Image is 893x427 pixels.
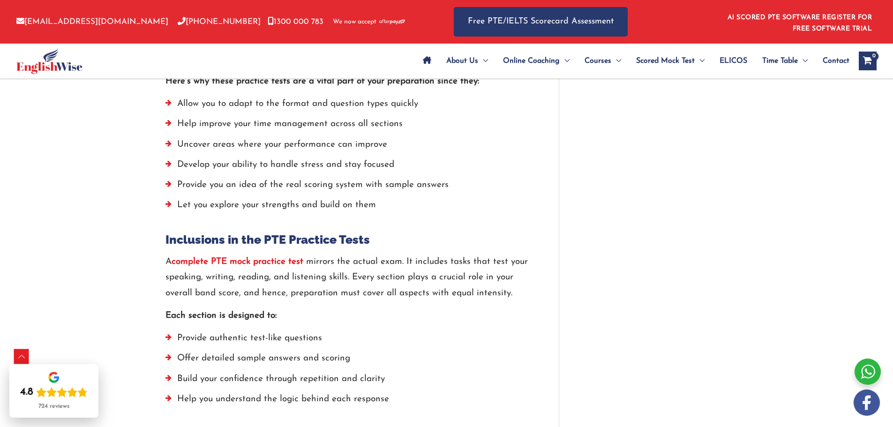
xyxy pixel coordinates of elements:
[165,254,531,301] p: A mirrors the actual exam. It includes tasks that test your speaking, writing, reading, and liste...
[38,403,69,410] div: 724 reviews
[16,18,168,26] a: [EMAIL_ADDRESS][DOMAIN_NAME]
[172,257,306,266] a: complete PTE mock practice test
[165,371,531,391] li: Build your confidence through repetition and clarity
[560,45,570,77] span: Menu Toggle
[165,351,531,371] li: Offer detailed sample answers and scoring
[20,386,88,399] div: Rating: 4.8 out of 5
[333,17,376,27] span: We now accept
[712,45,755,77] a: ELICOS
[854,390,880,416] img: white-facebook.png
[165,330,531,351] li: Provide authentic test-like questions
[165,391,531,412] li: Help you understand the logic behind each response
[478,45,488,77] span: Menu Toggle
[629,45,712,77] a: Scored Mock TestMenu Toggle
[859,52,877,70] a: View Shopping Cart, empty
[577,45,629,77] a: CoursesMenu Toggle
[454,7,628,37] a: Free PTE/IELTS Scorecard Assessment
[636,45,695,77] span: Scored Mock Test
[728,14,872,32] a: AI SCORED PTE SOFTWARE REGISTER FOR FREE SOFTWARE TRIAL
[755,45,815,77] a: Time TableMenu Toggle
[165,77,479,86] strong: Here’s why these practice tests are a vital part of your preparation since they:
[722,7,877,37] aside: Header Widget 1
[495,45,577,77] a: Online CoachingMenu Toggle
[585,45,611,77] span: Courses
[165,96,531,116] li: Allow you to adapt to the format and question types quickly
[503,45,560,77] span: Online Coaching
[172,257,303,266] strong: complete PTE mock practice test
[165,116,531,136] li: Help improve your time management across all sections
[379,19,405,24] img: Afterpay-Logo
[762,45,798,77] span: Time Table
[165,157,531,177] li: Develop your ability to handle stress and stay focused
[415,45,849,77] nav: Site Navigation: Main Menu
[815,45,849,77] a: Contact
[165,232,531,247] h2: Inclusions in the PTE Practice Tests
[446,45,478,77] span: About Us
[165,137,531,157] li: Uncover areas where your performance can improve
[611,45,621,77] span: Menu Toggle
[165,311,277,320] strong: Each section is designed to:
[798,45,808,77] span: Menu Toggle
[439,45,495,77] a: About UsMenu Toggle
[178,18,261,26] a: [PHONE_NUMBER]
[268,18,323,26] a: 1300 000 783
[165,197,531,217] li: Let you explore your strengths and build on them
[720,45,747,77] span: ELICOS
[16,48,83,74] img: cropped-ew-logo
[823,45,849,77] span: Contact
[695,45,705,77] span: Menu Toggle
[20,386,33,399] div: 4.8
[165,177,531,197] li: Provide you an idea of the real scoring system with sample answers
